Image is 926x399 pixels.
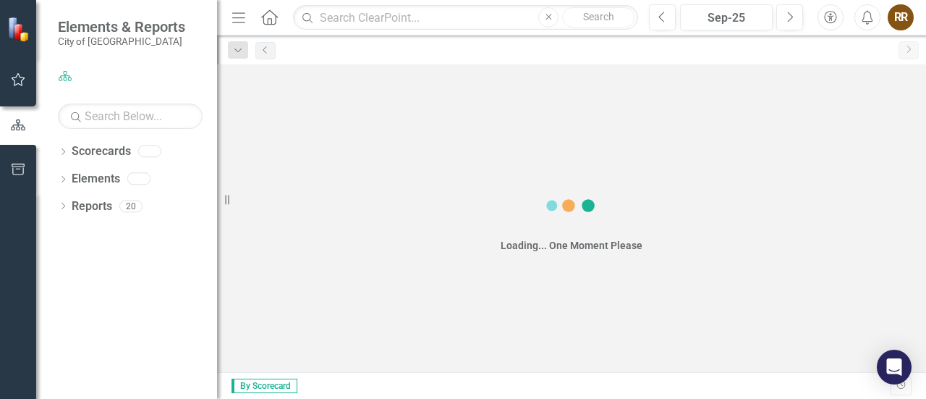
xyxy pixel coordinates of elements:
[583,11,614,22] span: Search
[58,35,185,47] small: City of [GEOGRAPHIC_DATA]
[72,198,112,215] a: Reports
[58,18,185,35] span: Elements & Reports
[119,200,143,212] div: 20
[231,379,297,393] span: By Scorecard
[72,143,131,160] a: Scorecards
[685,9,768,27] div: Sep-25
[7,16,33,42] img: ClearPoint Strategy
[877,350,912,385] div: Open Intercom Messenger
[72,171,120,188] a: Elements
[888,4,914,30] button: RR
[501,238,642,253] div: Loading... One Moment Please
[562,7,634,28] button: Search
[680,4,773,30] button: Sep-25
[58,104,203,129] input: Search Below...
[293,5,638,30] input: Search ClearPoint...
